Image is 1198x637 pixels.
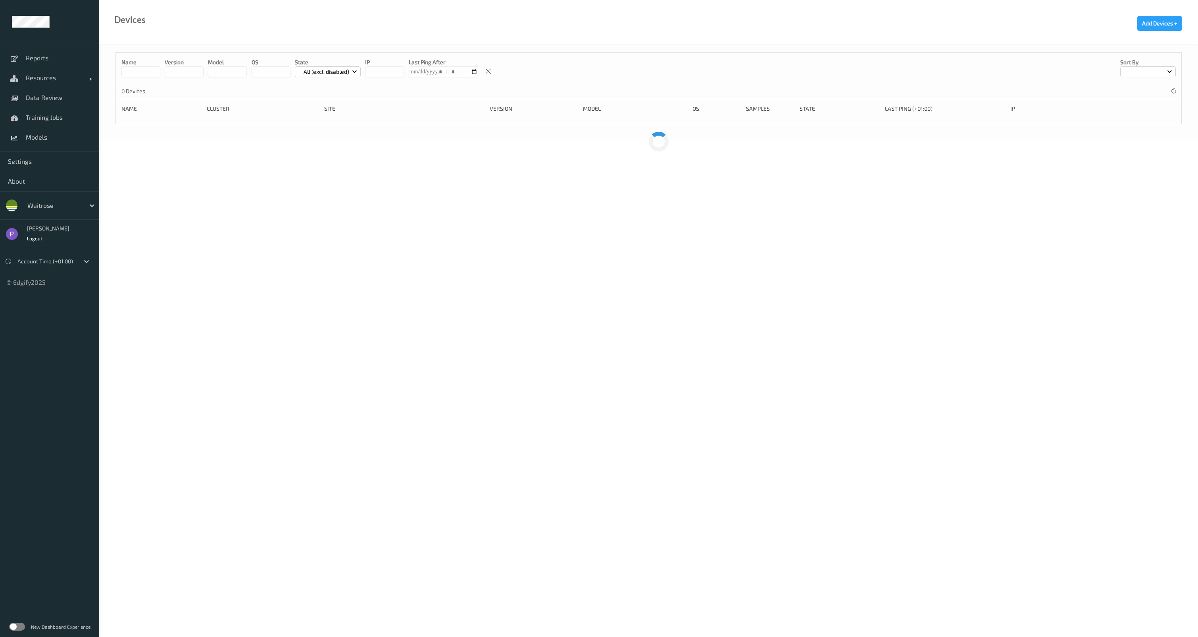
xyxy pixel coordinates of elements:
[295,58,361,66] p: State
[800,105,879,113] div: State
[121,105,201,113] div: Name
[114,16,146,24] div: Devices
[165,58,204,66] p: version
[252,58,290,66] p: OS
[746,105,794,113] div: Samples
[583,105,687,113] div: Model
[409,58,478,66] p: Last Ping After
[121,87,181,95] p: 0 Devices
[301,68,352,76] p: All (excl. disabled)
[324,105,484,113] div: Site
[121,58,160,66] p: Name
[208,58,247,66] p: model
[692,105,740,113] div: OS
[365,58,404,66] p: IP
[1137,16,1182,31] button: Add Devices +
[885,105,1005,113] div: Last Ping (+01:00)
[207,105,319,113] div: Cluster
[1010,105,1106,113] div: ip
[490,105,578,113] div: version
[1120,58,1176,66] p: Sort by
